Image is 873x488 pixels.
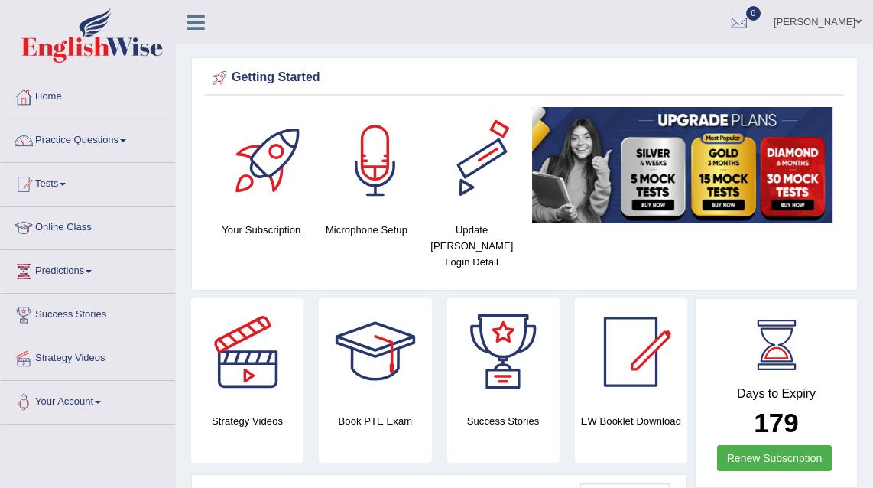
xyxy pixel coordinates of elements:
[1,76,175,114] a: Home
[1,119,175,158] a: Practice Questions
[575,413,687,429] h4: EW Booklet Download
[322,222,412,238] h4: Microphone Setup
[717,445,832,471] a: Renew Subscription
[319,413,431,429] h4: Book PTE Exam
[712,387,840,401] h4: Days to Expiry
[1,381,175,419] a: Your Account
[1,207,175,245] a: Online Class
[1,337,175,376] a: Strategy Videos
[746,6,761,21] span: 0
[1,163,175,201] a: Tests
[1,250,175,288] a: Predictions
[447,413,560,429] h4: Success Stories
[191,413,303,429] h4: Strategy Videos
[532,107,832,223] img: small5.jpg
[1,294,175,332] a: Success Stories
[209,67,840,89] div: Getting Started
[754,408,798,438] b: 179
[427,222,517,270] h4: Update [PERSON_NAME] Login Detail
[216,222,307,238] h4: Your Subscription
